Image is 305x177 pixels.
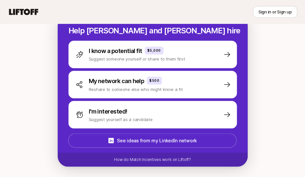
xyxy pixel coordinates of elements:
p: My network can help [89,77,144,86]
p: See ideas from my LinkedIn network [117,136,197,144]
p: How do Match Incentives work on Liftoff? [114,156,191,162]
p: Reshare to someone else who might know a fit [89,86,183,92]
p: I'm interested! [89,107,127,116]
p: I know a potential fit [89,46,142,56]
p: Help [PERSON_NAME] and [PERSON_NAME] hire [68,26,237,35]
button: See ideas from my LinkedIn network [68,133,237,148]
p: $500 [149,78,159,83]
p: Suggest yourself as a candidate [89,116,153,122]
p: Suggest someone yourself or share to them first [89,56,185,62]
p: $5,000 [147,48,161,53]
button: Sign in or Sign up [253,6,297,18]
